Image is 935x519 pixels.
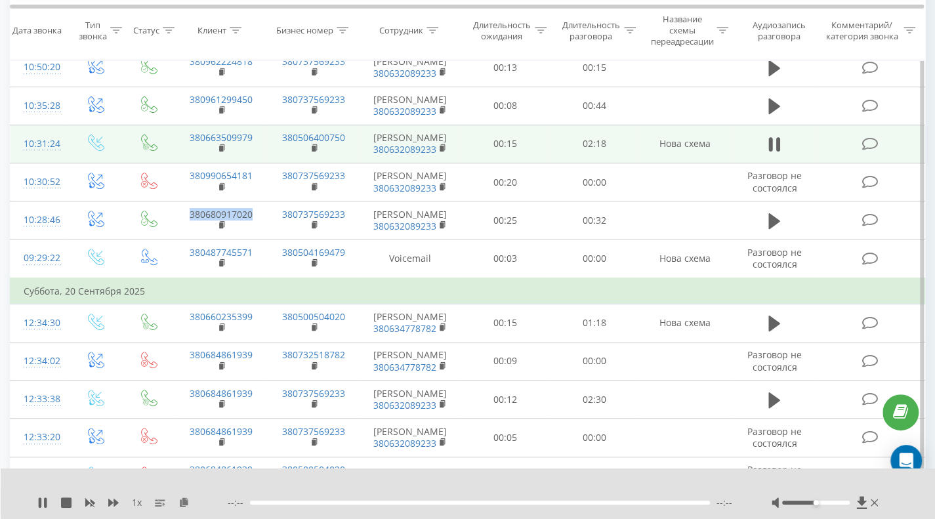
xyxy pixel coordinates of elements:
div: 12:33:20 [24,425,54,450]
a: 380660235399 [190,310,253,323]
td: [PERSON_NAME] [360,49,460,87]
a: 380500504020 [282,310,345,323]
td: 00:00 [549,419,638,457]
td: [PERSON_NAME] [360,381,460,419]
td: [PERSON_NAME] [360,163,460,201]
a: 380684861939 [190,387,253,400]
td: [PERSON_NAME] [360,87,460,125]
a: 380990654181 [190,169,253,182]
td: 00:36 [460,457,549,495]
td: 00:20 [460,163,549,201]
td: 00:44 [549,87,638,125]
div: Open Intercom Messenger [890,445,922,476]
a: 380680917020 [190,208,253,220]
td: Нова схема [638,125,732,163]
td: 00:15 [460,304,549,342]
div: Сотрудник [379,25,423,36]
div: Accessibility label [814,500,819,505]
span: --:-- [717,496,732,509]
a: 380962224818 [190,55,253,68]
td: [PERSON_NAME] [360,419,460,457]
div: Название схемы переадресации [650,14,713,47]
a: 380506400750 [282,131,345,144]
a: 380737569233 [282,93,345,106]
a: 380632089233 [373,220,436,232]
td: 00:00 [549,239,638,278]
div: 10:28:46 [24,207,54,233]
a: 380632089233 [373,399,436,411]
a: 380632089233 [373,143,436,156]
td: [PERSON_NAME] [360,304,460,342]
td: 00:09 [460,342,549,380]
a: 380632089233 [373,105,436,117]
td: 02:30 [549,381,638,419]
div: Комментарий/категория звонка [823,19,900,41]
a: 380684861939 [190,348,253,361]
div: Аудиозапись разговора [743,19,814,41]
td: Voicemail [360,239,460,278]
td: 00:00 [549,342,638,380]
td: Нова схема [638,304,732,342]
a: 380500504020 [282,463,345,476]
span: Разговор не состоялся [747,169,802,194]
td: Нова схема [638,457,732,495]
a: 380737569233 [282,387,345,400]
div: Дата звонка [12,25,62,36]
div: 10:30:52 [24,169,54,195]
td: 02:18 [549,125,638,163]
span: Разговор не состоялся [747,463,802,488]
a: 380632089233 [373,182,436,194]
span: Разговор не состоялся [747,246,802,270]
span: 1 x [132,496,142,509]
a: 380737569233 [282,55,345,68]
td: [PERSON_NAME] [360,201,460,239]
td: 00:00 [549,163,638,201]
span: --:-- [228,496,250,509]
div: 12:32:47 [24,463,54,489]
a: 380632089233 [373,437,436,449]
a: 380504169479 [282,246,345,259]
div: Длительность разговора [562,19,621,41]
div: 12:34:02 [24,348,54,374]
td: 01:18 [549,304,638,342]
div: Статус [133,25,159,36]
td: 00:25 [460,201,549,239]
div: Клиент [197,25,226,36]
td: 00:08 [460,87,549,125]
a: 380732518782 [282,348,345,361]
td: [PERSON_NAME] [360,342,460,380]
td: [PERSON_NAME] [360,125,460,163]
span: Разговор не состоялся [747,425,802,449]
a: 380663509979 [190,131,253,144]
td: Суббота, 20 Сентября 2025 [10,278,925,304]
span: Разговор не состоялся [747,348,802,373]
a: 380634778782 [373,361,436,373]
td: 00:13 [460,49,549,87]
a: 380632089233 [373,67,436,79]
div: Длительность ожидания [472,19,531,41]
a: 380634778782 [373,322,436,335]
div: 12:33:38 [24,386,54,412]
div: 09:29:22 [24,245,54,271]
td: 00:03 [460,239,549,278]
td: 00:15 [460,125,549,163]
div: 10:31:24 [24,131,54,157]
a: 380684861939 [190,425,253,438]
td: Нова схема [638,239,732,278]
div: 10:50:20 [24,54,54,80]
td: 00:00 [549,457,638,495]
div: 10:35:28 [24,93,54,119]
a: 380684861939 [190,463,253,476]
a: 380737569233 [282,208,345,220]
a: 380737569233 [282,169,345,182]
div: Тип звонка [79,19,107,41]
td: 00:32 [549,201,638,239]
td: 00:12 [460,381,549,419]
td: 00:05 [460,419,549,457]
a: 380961299450 [190,93,253,106]
td: 00:15 [549,49,638,87]
div: Бизнес номер [276,25,333,36]
div: 12:34:30 [24,310,54,336]
a: 380737569233 [282,425,345,438]
a: 380487745571 [190,246,253,259]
